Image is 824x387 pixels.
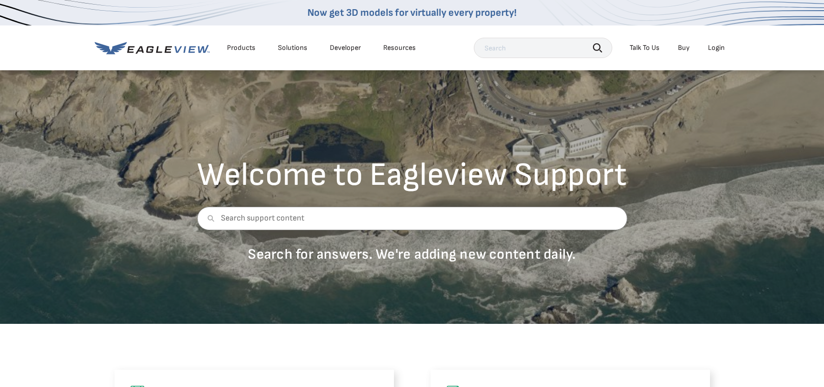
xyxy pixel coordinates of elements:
[197,159,627,191] h2: Welcome to Eagleview Support
[708,43,725,52] div: Login
[474,38,612,58] input: Search
[330,43,361,52] a: Developer
[278,43,307,52] div: Solutions
[227,43,255,52] div: Products
[383,43,416,52] div: Resources
[197,207,627,230] input: Search support content
[678,43,690,52] a: Buy
[197,245,627,263] p: Search for answers. We're adding new content daily.
[630,43,660,52] div: Talk To Us
[307,7,517,19] a: Now get 3D models for virtually every property!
